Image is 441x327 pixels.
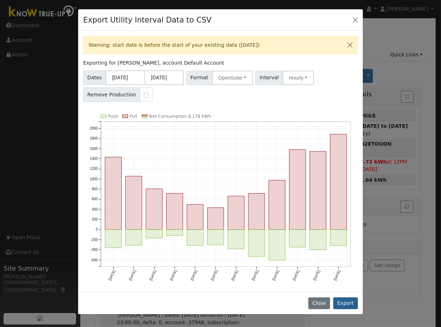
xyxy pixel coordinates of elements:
span: Dates [83,70,106,85]
text: 800 [92,187,98,191]
button: Close [350,15,360,25]
rect: onclick="" [105,230,122,248]
text: Net Consumption 8,178 kWh [149,114,211,119]
rect: onclick="" [330,230,347,246]
rect: onclick="" [228,230,244,249]
text: 200 [92,217,98,221]
rect: onclick="" [126,176,142,230]
text: 1600 [90,147,98,151]
span: Remove Production [83,87,140,102]
text: [DATE] [149,269,157,281]
text: -200 [91,238,98,242]
text: Push [108,114,118,119]
text: 1800 [90,136,98,140]
rect: onclick="" [167,230,183,236]
rect: onclick="" [289,150,306,230]
text: [DATE] [272,269,280,281]
text: [DATE] [108,269,116,281]
rect: onclick="" [228,196,244,230]
rect: onclick="" [310,151,326,230]
span: Interval [255,71,283,85]
rect: onclick="" [207,230,224,245]
text: 600 [92,197,98,201]
rect: onclick="" [105,157,122,230]
text: 1000 [90,177,98,181]
rect: onclick="" [310,230,326,250]
text: Pull [130,114,137,119]
span: Format [186,71,212,85]
text: -400 [91,248,98,252]
text: [DATE] [333,269,341,281]
text: 0 [96,228,98,232]
text: 1200 [90,167,98,171]
text: [DATE] [210,269,218,281]
rect: onclick="" [330,134,347,230]
rect: onclick="" [146,230,162,238]
text: [DATE] [169,269,177,281]
rect: onclick="" [248,230,265,256]
button: Hourly [283,71,314,85]
label: Exporting for [PERSON_NAME], account Default Account [83,59,224,67]
div: Warning: start date is before the start of your existing data ([DATE]) [83,36,358,54]
text: 400 [92,207,98,211]
text: [DATE] [313,269,321,281]
rect: onclick="" [248,193,265,230]
rect: onclick="" [146,189,162,230]
rect: onclick="" [187,230,203,245]
button: Close [343,36,358,54]
text: [DATE] [251,269,259,281]
text: -600 [91,258,98,262]
button: Close [308,297,330,310]
rect: onclick="" [289,230,306,247]
rect: onclick="" [207,208,224,230]
text: [DATE] [190,269,198,281]
text: 2000 [90,126,98,130]
button: OpenSolar [212,71,253,85]
rect: onclick="" [126,230,142,245]
h4: Export Utility Interval Data to CSV [83,14,212,26]
button: Export [333,297,358,310]
rect: onclick="" [187,205,203,230]
text: [DATE] [230,269,239,281]
text: [DATE] [292,269,300,281]
rect: onclick="" [269,180,285,230]
rect: onclick="" [167,193,183,230]
rect: onclick="" [269,230,285,260]
text: [DATE] [128,269,137,281]
text: 1400 [90,157,98,161]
